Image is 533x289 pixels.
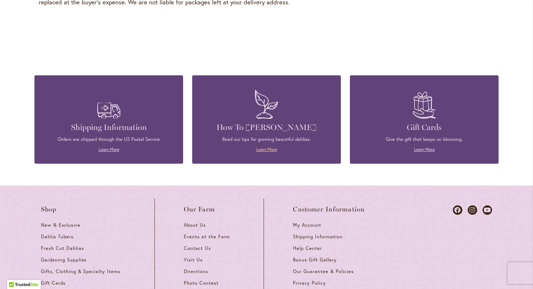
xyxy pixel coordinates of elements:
span: My Account [293,222,321,228]
a: Learn More [256,147,277,152]
span: Shop [41,206,57,213]
span: Our Farm [184,206,215,213]
a: Dahlias on Facebook [453,205,462,215]
span: Customer Information [293,206,365,213]
span: Shipping Information [293,234,342,240]
span: Contact Us [184,245,211,251]
span: Gift Cards [41,280,66,286]
p: Orders are shipped through the US Postal Service [45,136,172,143]
span: Visit Us [184,257,203,263]
a: Dahlias on Youtube [483,205,492,215]
span: Fresh Cut Dahlias [41,245,84,251]
span: Dahlia Tubers [41,234,74,240]
span: Privacy Policy [293,280,326,286]
span: Events at the Farm [184,234,230,240]
span: Help Center [293,245,322,251]
span: Gardening Supplies [41,257,87,263]
span: New & Exclusive [41,222,80,228]
h4: Gift Cards [361,122,488,133]
span: Bonus Gift Gallery [293,257,336,263]
p: Give the gift that keeps on blooming. [361,136,488,143]
span: About Us [184,222,206,228]
h4: How To [PERSON_NAME] [203,122,330,133]
a: Dahlias on Instagram [468,205,477,215]
a: Learn More [99,147,119,152]
p: Read our tips for growing beautiful dahlias. [203,136,330,143]
a: Learn More [414,147,435,152]
span: Photo Contest [184,280,219,286]
h4: Shipping Information [45,122,172,133]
